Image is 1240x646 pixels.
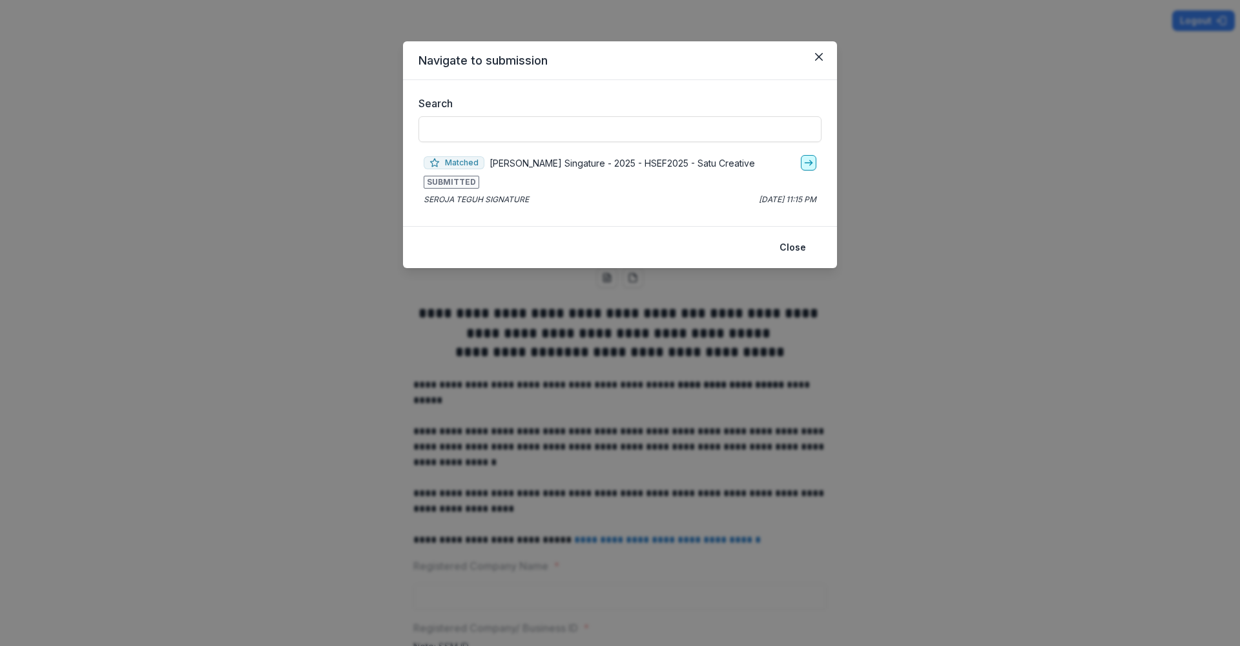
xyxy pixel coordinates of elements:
span: Matched [424,156,484,169]
p: [PERSON_NAME] Singature - 2025 - HSEF2025 - Satu Creative [490,156,755,170]
a: go-to [801,155,816,171]
p: SEROJA TEGUH SIGNATURE [424,194,529,205]
p: [DATE] 11:15 PM [759,194,816,205]
button: Close [809,47,829,67]
button: Close [772,237,814,258]
span: SUBMITTED [424,176,479,189]
header: Navigate to submission [403,41,837,80]
label: Search [418,96,814,111]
